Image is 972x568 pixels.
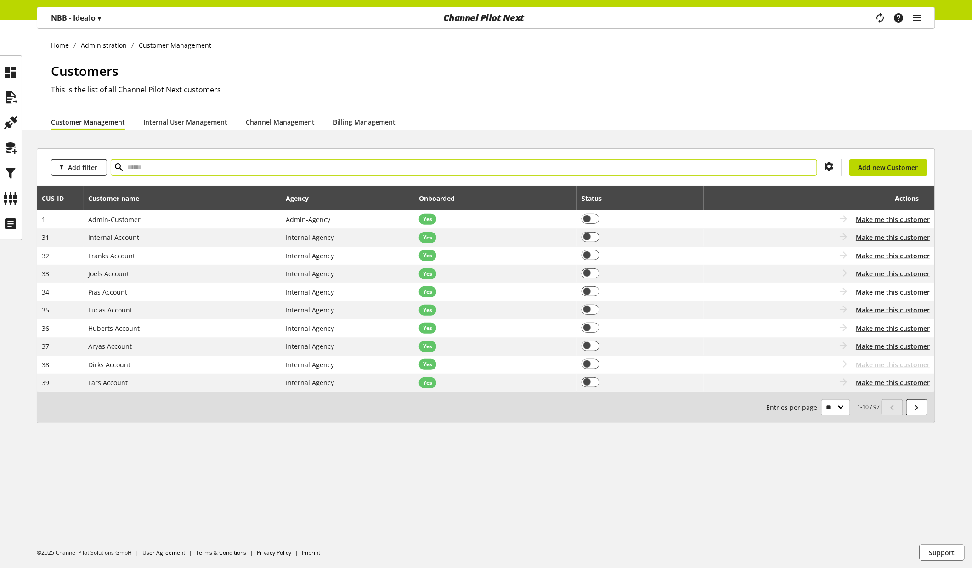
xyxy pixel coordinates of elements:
[89,342,132,351] span: Aryas Account
[89,193,149,203] div: Customer name
[286,360,334,369] span: Internal Agency
[423,215,432,223] span: Yes
[142,549,185,557] a: User Agreement
[856,233,930,242] button: Make me this customer
[423,251,432,260] span: Yes
[286,306,334,314] span: Internal Agency
[97,13,101,23] span: ▾
[89,215,141,224] span: Admin-Customer
[767,399,880,415] small: 1-10 / 97
[286,324,334,333] span: Internal Agency
[423,324,432,332] span: Yes
[89,288,128,296] span: Pias Account
[51,84,935,95] h2: This is the list of all Channel Pilot Next customers
[51,62,119,80] span: Customers
[856,324,930,333] button: Make me this customer
[42,360,50,369] span: 38
[42,342,50,351] span: 37
[51,12,101,23] p: NBB - Idealo
[89,360,131,369] span: Dirks Account
[423,288,432,296] span: Yes
[920,545,965,561] button: Support
[286,215,330,224] span: Admin-Agency
[302,549,320,557] a: Imprint
[286,269,334,278] span: Internal Agency
[42,306,50,314] span: 35
[423,342,432,351] span: Yes
[849,159,927,176] a: Add new Customer
[767,403,821,412] span: Entries per page
[89,233,140,242] span: Internal Account
[196,549,246,557] a: Terms & Conditions
[42,378,50,387] span: 39
[856,360,930,369] span: Make me this customer
[42,324,50,333] span: 36
[423,360,432,369] span: Yes
[37,549,142,557] li: ©2025 Channel Pilot Solutions GmbH
[708,189,919,207] div: Actions
[89,251,136,260] span: Franks Account
[42,193,73,203] div: CUS-⁠ID
[42,233,50,242] span: 31
[856,305,930,315] button: Make me this customer
[419,193,464,203] div: Onboarded
[423,233,432,242] span: Yes
[143,117,227,127] a: Internal User Management
[42,288,50,296] span: 34
[856,378,930,387] button: Make me this customer
[286,193,318,203] div: Agency
[89,269,130,278] span: Joels Account
[286,378,334,387] span: Internal Agency
[51,159,107,176] button: Add filter
[286,288,334,296] span: Internal Agency
[89,306,133,314] span: Lucas Account
[856,251,930,261] button: Make me this customer
[37,7,935,29] nav: main navigation
[856,215,930,224] button: Make me this customer
[76,40,132,50] a: Administration
[42,251,50,260] span: 32
[51,40,74,50] a: Home
[257,549,291,557] a: Privacy Policy
[42,269,50,278] span: 33
[333,117,396,127] a: Billing Management
[423,306,432,314] span: Yes
[246,117,315,127] a: Channel Management
[286,233,334,242] span: Internal Agency
[859,163,918,172] span: Add new Customer
[856,287,930,297] button: Make me this customer
[68,163,97,172] span: Add filter
[856,269,930,278] button: Make me this customer
[423,379,432,387] span: Yes
[856,341,930,351] button: Make me this customer
[51,117,125,127] a: Customer Management
[89,378,128,387] span: Lars Account
[929,548,955,557] span: Support
[286,251,334,260] span: Internal Agency
[89,324,140,333] span: Huberts Account
[582,193,611,203] div: Status
[286,342,334,351] span: Internal Agency
[42,215,46,224] span: 1
[423,270,432,278] span: Yes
